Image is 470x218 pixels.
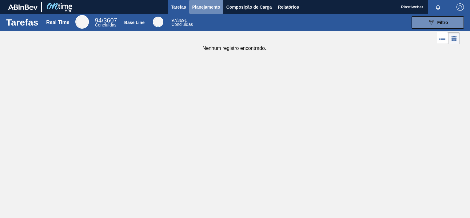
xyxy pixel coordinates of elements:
[448,32,460,44] div: Visão em Cards
[8,4,38,10] img: TNhmsLtSVTkK8tSr43FrP2fwEKptu5GPRR3wAAAABJRU5ErkJggg==
[95,18,117,27] div: Real Time
[192,3,220,11] span: Planejamento
[428,3,448,11] button: Notificações
[171,22,193,27] span: Concluídas
[278,3,299,11] span: Relatórios
[46,20,69,25] div: Real Time
[95,17,117,24] span: / 3607
[412,16,464,29] button: Filtro
[95,22,116,27] span: Concluídas
[171,18,176,23] span: 97
[153,17,163,27] div: Base Line
[437,20,448,25] span: Filtro
[226,3,272,11] span: Composição de Carga
[171,3,186,11] span: Tarefas
[171,18,187,23] span: / 3691
[75,15,89,29] div: Real Time
[124,20,145,25] div: Base Line
[6,19,38,26] h1: Tarefas
[171,18,193,26] div: Base Line
[95,17,102,24] span: 94
[437,32,448,44] div: Visão em Lista
[456,3,464,11] img: Logout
